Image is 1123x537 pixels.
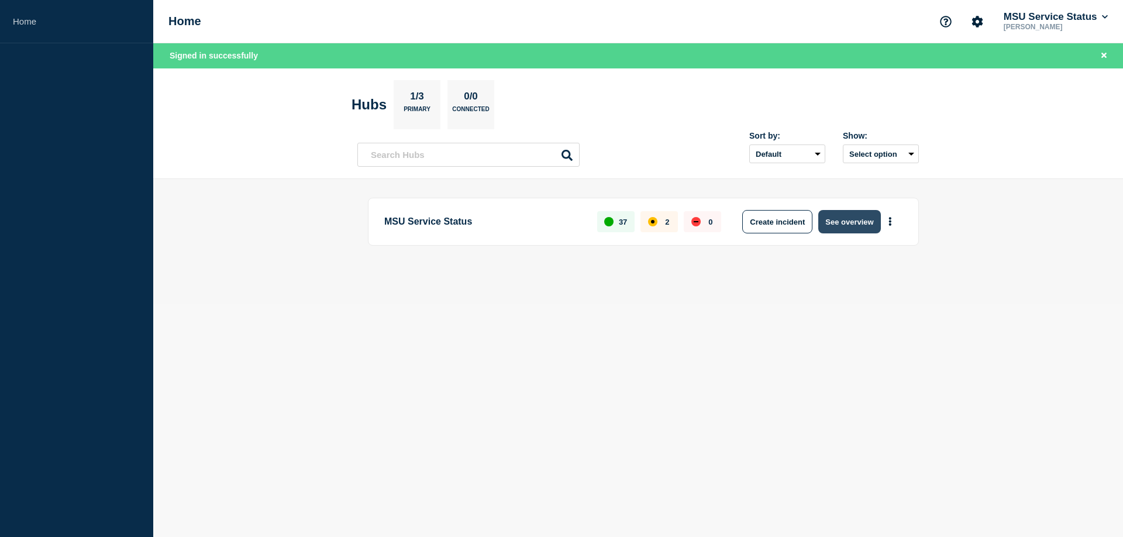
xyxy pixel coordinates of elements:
p: 37 [619,218,627,226]
p: 0 [708,218,712,226]
div: down [691,217,701,226]
button: More actions [883,211,898,233]
button: Account settings [965,9,990,34]
div: up [604,217,614,226]
p: [PERSON_NAME] [1001,23,1110,31]
div: Sort by: [749,131,825,140]
span: Signed in successfully [170,51,258,60]
button: Create incident [742,210,812,233]
input: Search Hubs [357,143,580,167]
p: MSU Service Status [384,210,584,233]
button: See overview [818,210,880,233]
button: MSU Service Status [1001,11,1110,23]
p: Primary [404,106,430,118]
button: Support [933,9,958,34]
p: 0/0 [460,91,483,106]
h2: Hubs [352,97,387,113]
select: Sort by [749,144,825,163]
button: Close banner [1097,49,1111,63]
div: Show: [843,131,919,140]
h1: Home [168,15,201,28]
button: Select option [843,144,919,163]
div: affected [648,217,657,226]
p: 2 [665,218,669,226]
p: Connected [452,106,489,118]
p: 1/3 [406,91,429,106]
